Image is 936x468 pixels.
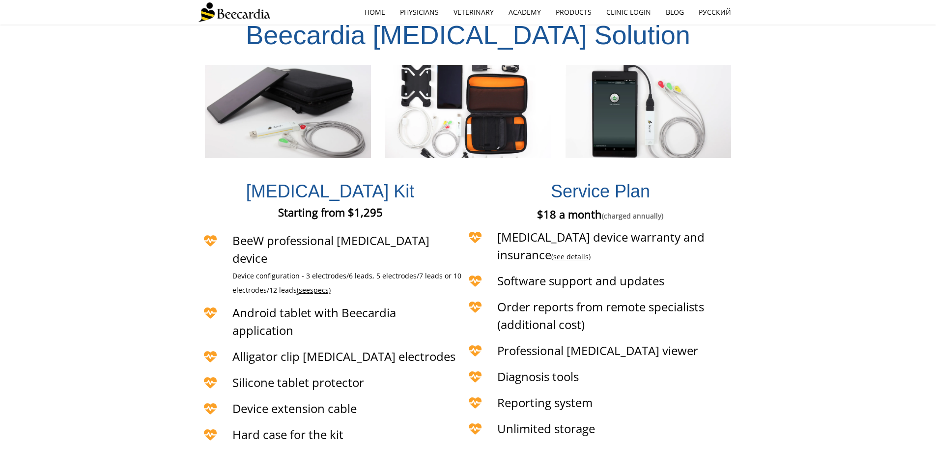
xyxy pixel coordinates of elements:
[232,426,343,442] span: Hard case for the kit
[497,394,593,411] span: Reporting system
[551,252,591,261] span: ( )
[232,400,357,416] span: Device extension cable
[501,1,548,24] a: Academy
[497,368,579,385] span: Diagnosis tools
[232,271,461,295] span: Device configuration - 3 electrodes/6 leads, 5 electrodes/7 leads or 10 electrodes/12 leads
[246,181,415,201] span: [MEDICAL_DATA] Kit
[232,232,429,266] span: BeeW professional [MEDICAL_DATA] device
[553,252,589,261] a: see details
[198,2,270,22] img: Beecardia
[497,229,705,263] span: [MEDICAL_DATA] device warranty and insurance
[232,348,455,364] span: Alligator clip [MEDICAL_DATA] electrodes
[551,181,650,201] span: Service Plan
[232,304,396,338] span: Android tablet with Beecardia application
[599,1,658,24] a: Clinic Login
[548,1,599,24] a: Products
[310,285,331,295] span: specs)
[497,299,704,332] span: Order reports from remote specialists (additional cost)
[232,374,364,390] span: Silicone tablet protector
[393,1,446,24] a: Physicians
[658,1,691,24] a: Blog
[691,1,738,24] a: Русский
[299,286,331,295] a: seespecs)
[497,342,698,358] span: Professional [MEDICAL_DATA] viewer
[497,273,664,289] span: Software support and updates
[357,1,393,24] a: home
[537,207,663,221] span: $18 a month
[497,420,595,437] span: Unlimited storage
[278,205,383,220] span: Starting from $1,295
[246,20,690,50] span: Beecardia [MEDICAL_DATA] Solution
[446,1,501,24] a: Veterinary
[297,285,299,295] span: (
[602,211,663,220] span: (charged annually)
[299,285,310,295] span: see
